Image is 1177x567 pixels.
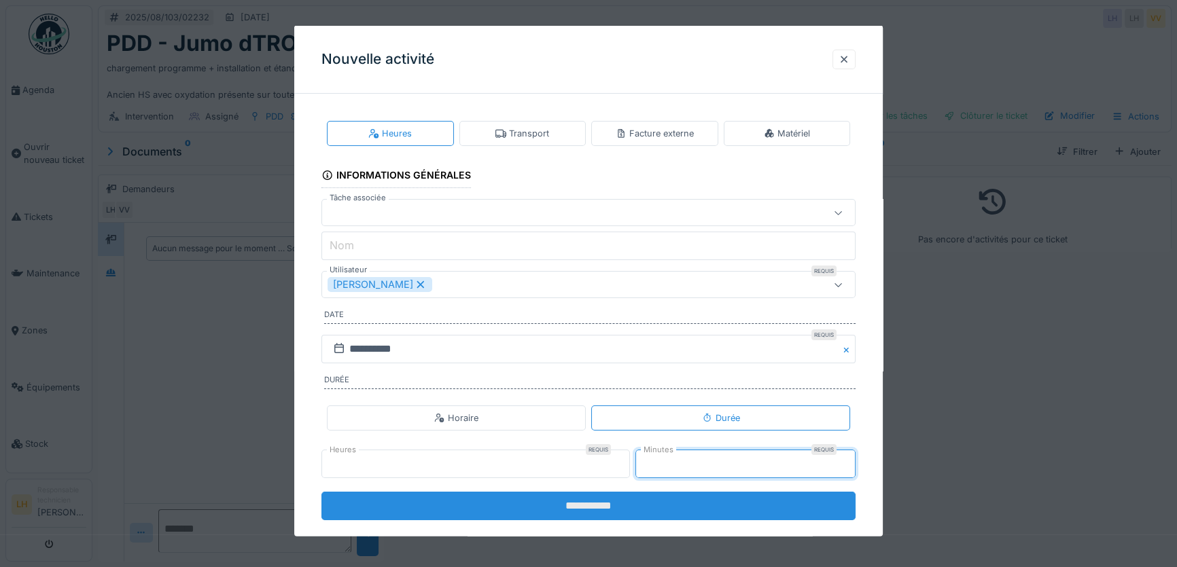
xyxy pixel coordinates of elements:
div: Facture externe [616,127,694,140]
label: Minutes [641,444,676,456]
label: Tâche associée [327,192,389,204]
div: Requis [811,444,837,455]
button: Close [841,335,856,363]
div: Horaire [434,411,478,424]
label: Durée [324,374,856,389]
label: Nom [327,237,357,253]
label: Utilisateur [327,264,370,276]
div: Requis [586,444,611,455]
div: Transport [495,127,549,140]
div: Requis [811,266,837,276]
div: Durée [702,411,740,424]
div: Informations générales [321,165,471,188]
div: Requis [811,329,837,340]
div: Matériel [764,127,810,140]
h3: Nouvelle activité [321,51,434,68]
div: Heures [368,127,412,140]
label: Heures [327,444,359,456]
label: Date [324,309,856,324]
div: [PERSON_NAME] [328,277,432,292]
